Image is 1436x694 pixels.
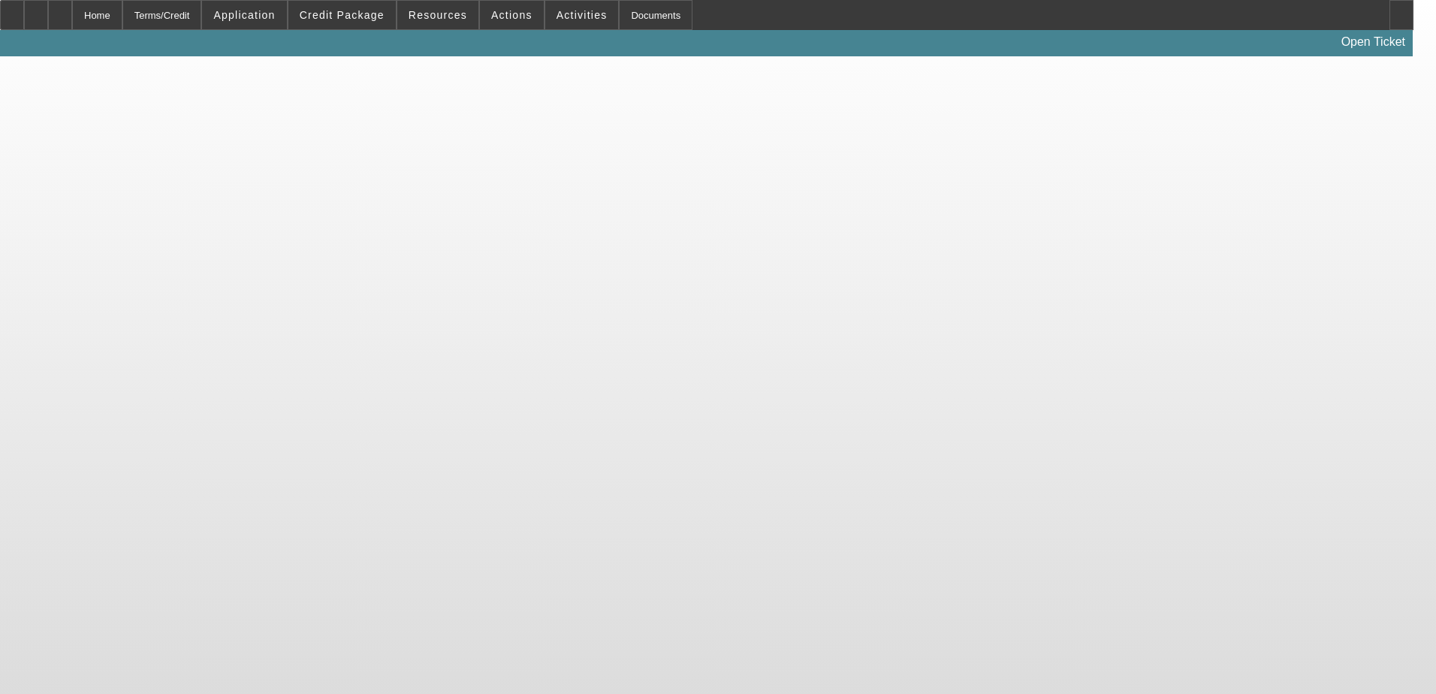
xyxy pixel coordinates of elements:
button: Actions [480,1,544,29]
span: Application [213,9,275,21]
span: Actions [491,9,532,21]
span: Resources [409,9,467,21]
button: Credit Package [288,1,396,29]
span: Credit Package [300,9,385,21]
button: Application [202,1,286,29]
span: Activities [557,9,608,21]
button: Resources [397,1,478,29]
button: Activities [545,1,619,29]
a: Open Ticket [1335,29,1411,55]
